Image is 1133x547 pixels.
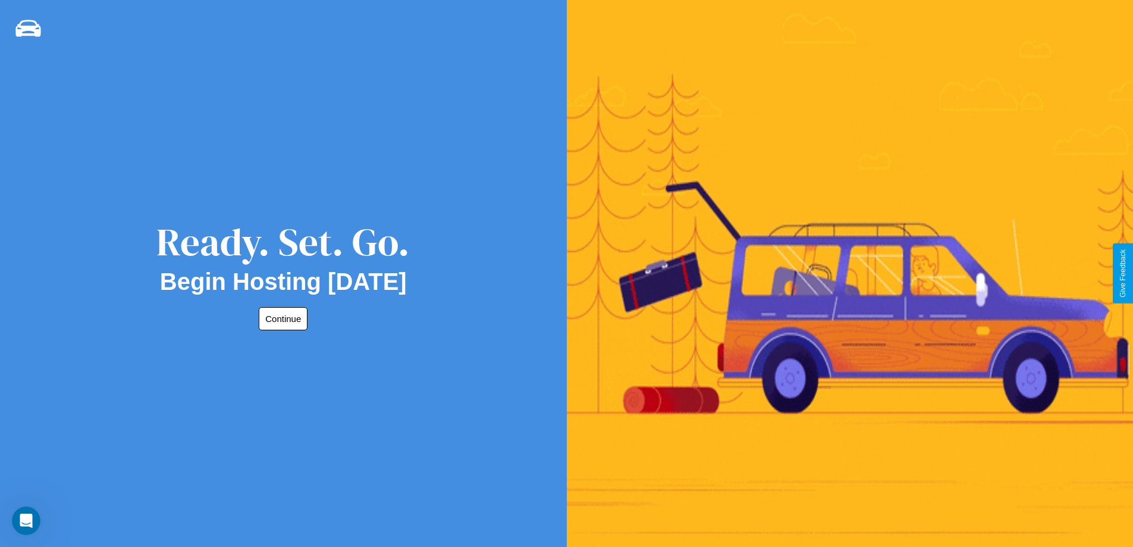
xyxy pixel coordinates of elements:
div: Ready. Set. Go. [156,215,410,268]
iframe: Intercom live chat [12,507,40,535]
h2: Begin Hosting [DATE] [160,268,407,295]
button: Continue [259,307,307,330]
div: Give Feedback [1119,249,1127,298]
